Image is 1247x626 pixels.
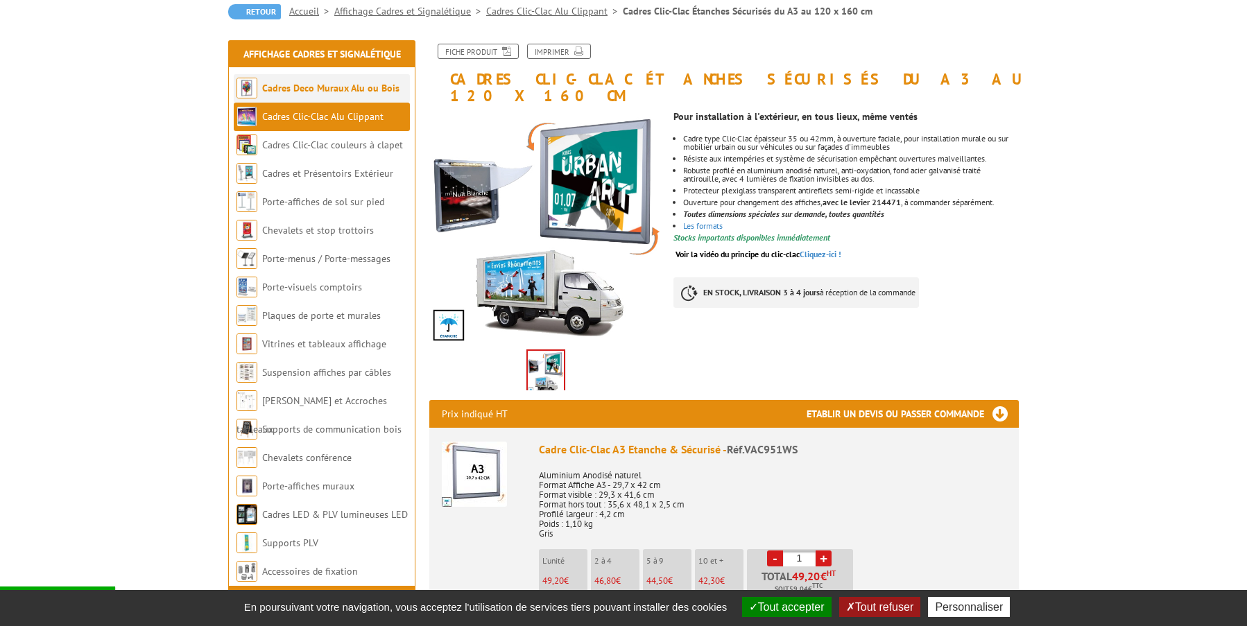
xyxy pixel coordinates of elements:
a: Retour [228,4,281,19]
p: 5 à 9 [646,556,691,566]
li: Protecteur plexiglass transparent antireflets semi-rigide et incassable [683,186,1019,195]
font: Stocks importants disponibles immédiatement [673,232,830,243]
p: € [542,576,587,586]
a: Suspension affiches par câbles [262,366,391,379]
a: Affichage Cadres et Signalétique [243,48,401,60]
a: Accueil [289,5,334,17]
img: Porte-menus / Porte-messages [237,248,257,269]
a: Cadres Clic-Clac couleurs à clapet [262,139,403,151]
a: [PERSON_NAME] et Accroches tableaux [237,394,387,435]
button: Personnaliser (fenêtre modale) [928,597,1010,617]
img: clic_clac_cadro_clic_215356.jpg [429,111,663,345]
a: + [816,550,832,566]
li: Cadres Clic-Clac Étanches Sécurisés du A3 au 120 x 160 cm [623,4,872,18]
a: Plaques de porte et murales [262,309,381,322]
a: Porte-affiches de sol sur pied [262,195,384,208]
li: Résiste aux intempéries et système de sécurisation empêchant ouvertures malveillantes. [683,155,1019,163]
a: Imprimer [527,44,591,59]
img: clic_clac_cadro_clic_215356.jpg [528,351,564,394]
a: Fiche produit [438,44,519,59]
img: Accessoires de fixation [237,561,257,582]
li: Robuste profilé en aluminium anodisé naturel, anti-oxydation, fond acier galvanisé traité antirou... [683,166,1019,183]
a: Chevalets conférence [262,451,352,464]
a: Affichage Cadres et Signalétique [334,5,486,17]
img: Cimaises et Accroches tableaux [237,390,257,411]
span: 44,50 [646,575,668,586]
span: 59,04 [789,584,808,595]
strong: Pour installation à l'extérieur, en tous lieux, même ventés [673,110,918,123]
span: Réf.VAC951WS [727,442,798,456]
h3: Etablir un devis ou passer commande [807,400,1019,428]
h1: Cadres Clic-Clac Étanches Sécurisés du A3 au 120 x 160 cm [419,44,1029,104]
img: Cadres Clic-Clac couleurs à clapet [237,134,257,155]
img: Plaques de porte et murales [237,305,257,326]
strong: EN STOCK, LIVRAISON 3 à 4 jours [703,287,820,297]
p: Prix indiqué HT [442,400,508,428]
p: € [594,576,639,586]
sup: HT [827,568,836,578]
img: Supports PLV [237,532,257,553]
p: 10 et + [698,556,743,566]
a: Cadres et Présentoirs Extérieur [262,167,393,180]
img: Suspension affiches par câbles [237,362,257,383]
a: Cadres Clic-Clac Alu Clippant [262,110,384,123]
span: € [820,571,827,582]
img: Porte-visuels comptoirs [237,277,257,297]
div: Cadre Clic-Clac A3 Etanche & Sécurisé - [539,442,1006,458]
a: - [767,550,783,566]
p: € [698,576,743,586]
img: Vitrines et tableaux affichage [237,333,257,354]
img: Chevalets et stop trottoirs [237,220,257,241]
strong: avec le levier 214471 [823,197,901,207]
img: Porte-affiches de sol sur pied [237,191,257,212]
img: Cadres et Présentoirs Extérieur [237,163,257,184]
img: Cadres Deco Muraux Alu ou Bois [237,78,257,98]
p: L'unité [542,556,587,566]
a: Porte-visuels comptoirs [262,281,362,293]
a: Porte-affiches muraux [262,480,354,492]
p: Aluminium Anodisé naturel Format Affiche A3 - 29,7 x 42 cm Format visible : 29,3 x 41,6 cm Format... [539,461,1006,539]
span: 49,20 [792,571,820,582]
p: € [646,576,691,586]
sup: TTC [812,582,823,589]
a: Accessoires de fixation [262,565,358,577]
em: Toutes dimensions spéciales sur demande, toutes quantités [683,209,884,219]
img: Cadres LED & PLV lumineuses LED [237,504,257,525]
span: 49,20 [542,575,564,586]
span: Soit € [775,584,823,595]
a: Supports PLV [262,537,318,549]
img: Cadre Clic-Clac A3 Etanche & Sécurisé [442,442,507,507]
span: 42,30 [698,575,720,586]
button: Tout refuser [839,597,920,617]
a: Chevalets et stop trottoirs [262,224,374,236]
p: 2 à 4 [594,556,639,566]
a: Porte-menus / Porte-messages [262,252,390,265]
img: Cadres Clic-Clac Alu Clippant [237,106,257,127]
li: Ouverture pour changement des affiches, , à commander séparément. [683,198,1019,207]
a: Les formats [683,220,723,231]
button: Tout accepter [742,597,832,617]
li: Cadre type Clic-Clac épaisseur 35 ou 42mm, à ouverture faciale, pour installation murale ou sur m... [683,134,1019,151]
img: Chevalets conférence [237,447,257,468]
a: Cadres LED & PLV lumineuses LED [262,508,408,521]
a: Vitrines et tableaux affichage [262,338,386,350]
span: Voir la vidéo du principe du clic-clac [676,249,800,259]
a: Voir la vidéo du principe du clic-clacCliquez-ici ! [676,249,841,259]
p: Total [750,571,853,595]
p: à réception de la commande [673,277,919,308]
span: 46,80 [594,575,616,586]
span: En poursuivant votre navigation, vous acceptez l'utilisation de services tiers pouvant installer ... [237,601,734,613]
a: Cadres Deco Muraux Alu ou Bois [262,82,399,94]
img: Porte-affiches muraux [237,476,257,496]
a: Supports de communication bois [262,423,402,435]
a: Cadres Clic-Clac Alu Clippant [486,5,623,17]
